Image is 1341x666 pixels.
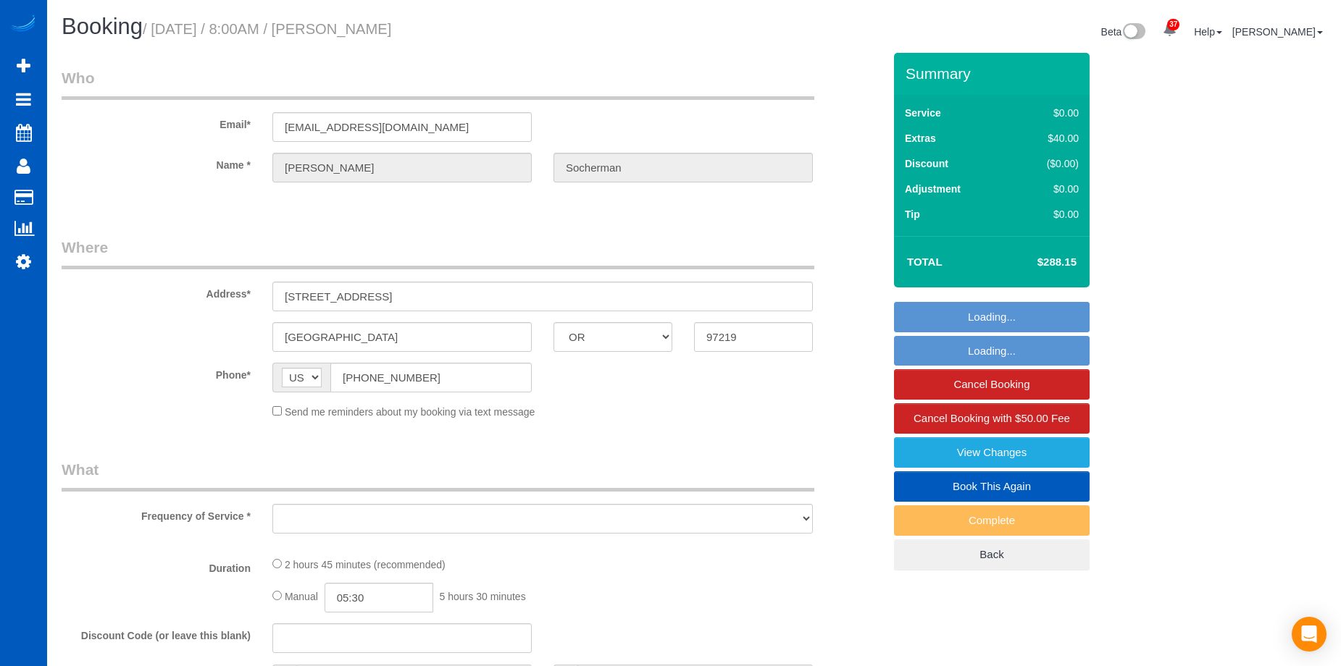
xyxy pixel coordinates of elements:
span: Send me reminders about my booking via text message [285,406,535,418]
span: Manual [285,591,318,602]
span: 2 hours 45 minutes (recommended) [285,559,446,570]
label: Tip [905,207,920,222]
h3: Summary [906,65,1082,82]
input: Phone* [330,363,532,392]
label: Duration [51,556,262,576]
a: Cancel Booking [894,369,1090,400]
a: [PERSON_NAME] [1232,26,1323,38]
div: $0.00 [1016,182,1079,196]
label: Service [905,106,941,120]
label: Address* [51,282,262,301]
label: Phone* [51,363,262,382]
label: Discount [905,156,948,171]
div: $0.00 [1016,106,1079,120]
small: / [DATE] / 8:00AM / [PERSON_NAME] [143,21,391,37]
span: 5 hours 30 minutes [440,591,526,602]
span: Cancel Booking with $50.00 Fee [914,412,1070,424]
a: Beta [1101,26,1146,38]
a: Book This Again [894,471,1090,502]
div: $40.00 [1016,131,1079,146]
label: Discount Code (or leave this blank) [51,623,262,643]
input: Last Name* [553,153,813,182]
input: Zip Code* [694,322,813,352]
input: Email* [272,112,532,142]
div: Open Intercom Messenger [1292,617,1327,652]
a: Help [1194,26,1222,38]
input: City* [272,322,532,352]
div: ($0.00) [1016,156,1079,171]
a: Cancel Booking with $50.00 Fee [894,403,1090,434]
label: Name * [51,153,262,172]
label: Extras [905,131,936,146]
label: Adjustment [905,182,961,196]
span: 37 [1167,19,1179,30]
img: New interface [1121,23,1145,42]
legend: Who [62,67,814,100]
img: Automaid Logo [9,14,38,35]
a: Back [894,539,1090,570]
legend: Where [62,237,814,269]
h4: $288.15 [994,256,1077,269]
label: Email* [51,112,262,132]
a: 37 [1156,14,1184,46]
a: View Changes [894,437,1090,468]
span: Booking [62,14,143,39]
legend: What [62,459,814,492]
label: Frequency of Service * [51,504,262,523]
input: First Name* [272,153,532,182]
strong: Total [907,256,943,268]
div: $0.00 [1016,207,1079,222]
